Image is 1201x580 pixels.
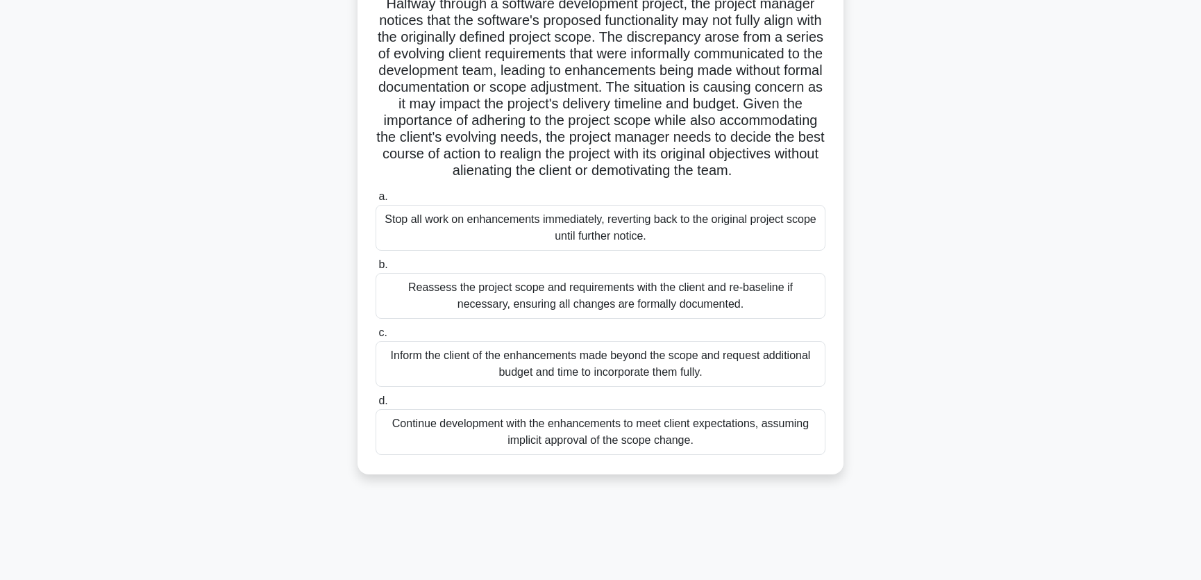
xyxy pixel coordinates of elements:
[378,190,387,202] span: a.
[378,326,387,338] span: c.
[376,341,825,387] div: Inform the client of the enhancements made beyond the scope and request additional budget and tim...
[376,409,825,455] div: Continue development with the enhancements to meet client expectations, assuming implicit approva...
[376,273,825,319] div: Reassess the project scope and requirements with the client and re-baseline if necessary, ensurin...
[376,205,825,251] div: Stop all work on enhancements immediately, reverting back to the original project scope until fur...
[378,395,387,406] span: d.
[378,258,387,270] span: b.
